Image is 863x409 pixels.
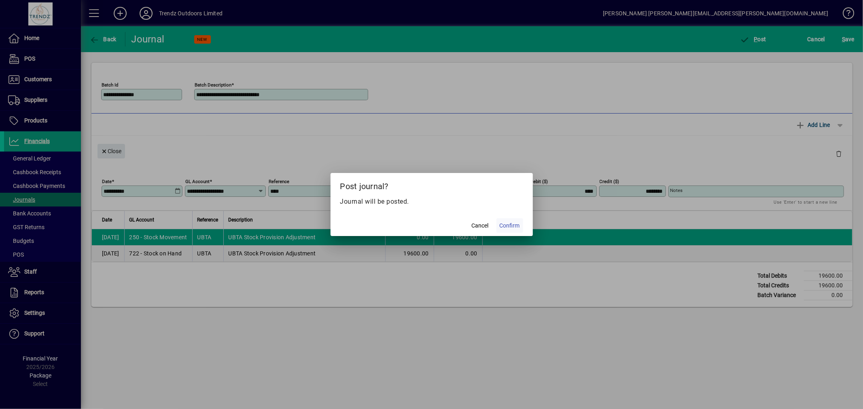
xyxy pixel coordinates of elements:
[331,173,533,196] h2: Post journal?
[472,221,489,230] span: Cancel
[467,218,493,233] button: Cancel
[340,197,523,207] p: Journal will be posted.
[496,218,523,233] button: Confirm
[500,221,520,230] span: Confirm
